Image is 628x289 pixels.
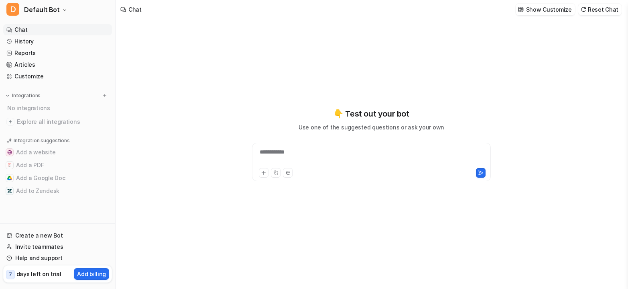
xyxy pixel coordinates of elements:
[3,47,112,59] a: Reports
[3,184,112,197] button: Add to ZendeskAdd to Zendesk
[17,115,109,128] span: Explore all integrations
[14,137,69,144] p: Integration suggestions
[516,4,575,15] button: Show Customize
[3,24,112,35] a: Chat
[24,4,60,15] span: Default Bot
[77,270,106,278] p: Add billing
[3,59,112,70] a: Articles
[3,116,112,127] a: Explore all integrations
[6,3,19,16] span: D
[3,159,112,172] button: Add a PDFAdd a PDF
[3,230,112,241] a: Create a new Bot
[3,241,112,252] a: Invite teammates
[3,36,112,47] a: History
[7,163,12,168] img: Add a PDF
[6,118,14,126] img: explore all integrations
[3,71,112,82] a: Customize
[5,93,10,98] img: expand menu
[581,6,586,12] img: reset
[16,270,61,278] p: days left on trial
[9,271,12,278] p: 7
[102,93,108,98] img: menu_add.svg
[128,5,142,14] div: Chat
[5,101,112,115] div: No integrations
[3,92,43,100] button: Integrations
[299,123,444,131] p: Use one of the suggested questions or ask your own
[7,150,12,155] img: Add a website
[7,176,12,180] img: Add a Google Doc
[518,6,524,12] img: customize
[578,4,622,15] button: Reset Chat
[12,92,41,99] p: Integrations
[3,252,112,264] a: Help and support
[7,189,12,193] img: Add to Zendesk
[74,268,109,280] button: Add billing
[3,146,112,159] button: Add a websiteAdd a website
[526,5,572,14] p: Show Customize
[333,108,409,120] p: 👇 Test out your bot
[3,172,112,184] button: Add a Google DocAdd a Google Doc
